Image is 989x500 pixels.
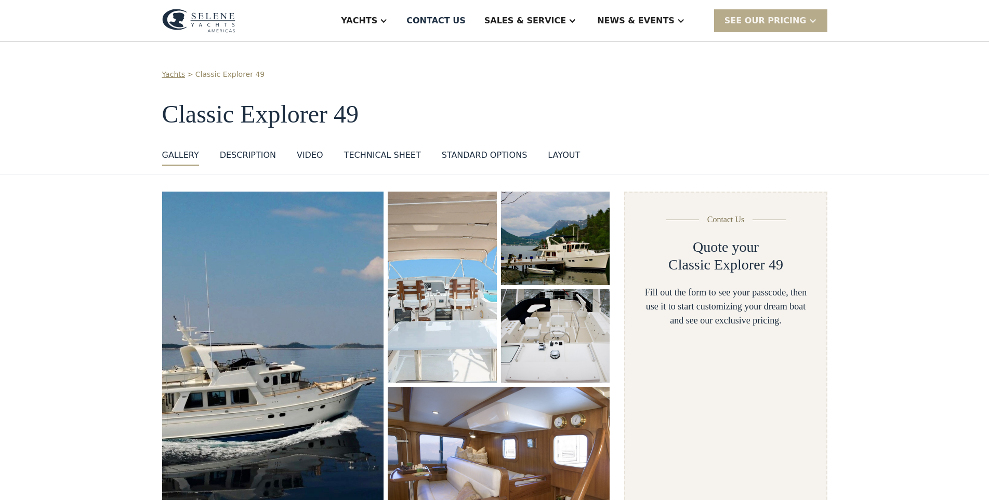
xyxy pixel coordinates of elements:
h1: Classic Explorer 49 [162,101,827,128]
div: layout [548,149,580,161]
div: Technical sheet [344,149,421,161]
img: 50 foot motor yacht [501,289,610,383]
a: Yachts [162,69,186,80]
div: Fill out the form to see your passcode, then use it to start customizing your dream boat and see ... [642,286,809,328]
img: 50 foot motor yacht [501,192,610,285]
div: > [187,69,193,80]
div: Contact US [406,15,466,27]
h2: Quote your [693,238,759,256]
a: open lightbox [501,192,610,285]
div: Contact Us [707,213,745,226]
a: GALLERY [162,149,199,166]
a: DESCRIPTION [220,149,276,166]
div: DESCRIPTION [220,149,276,161]
h2: Classic Explorer 49 [668,256,783,274]
a: VIDEO [297,149,323,166]
div: VIDEO [297,149,323,161]
div: Sales & Service [484,15,566,27]
div: GALLERY [162,149,199,161]
a: open lightbox [388,192,496,383]
a: Classic Explorer 49 [195,69,265,80]
div: News & EVENTS [597,15,675,27]
a: standard options [442,149,528,166]
a: open lightbox [501,289,610,383]
div: SEE Our Pricing [724,15,807,27]
a: layout [548,149,580,166]
div: Yachts [341,15,377,27]
div: standard options [442,149,528,161]
div: SEE Our Pricing [714,9,827,32]
img: logo [162,9,235,33]
a: Technical sheet [344,149,421,166]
